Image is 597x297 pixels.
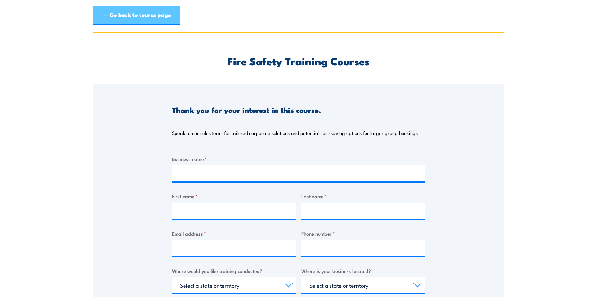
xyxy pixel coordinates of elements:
[93,6,180,25] a: ← Go back to course page
[301,230,425,237] label: Phone number
[172,130,418,136] p: Speak to our sales team for tailored corporate solutions and potential cost-saving options for la...
[172,193,296,200] label: First name
[301,267,425,274] label: Where is your business located?
[301,193,425,200] label: Last name
[172,230,296,237] label: Email address
[172,155,425,163] label: Business name
[172,56,425,65] h2: Fire Safety Training Courses
[172,106,321,113] h3: Thank you for your interest in this course.
[172,267,296,274] label: Where would you like training conducted?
